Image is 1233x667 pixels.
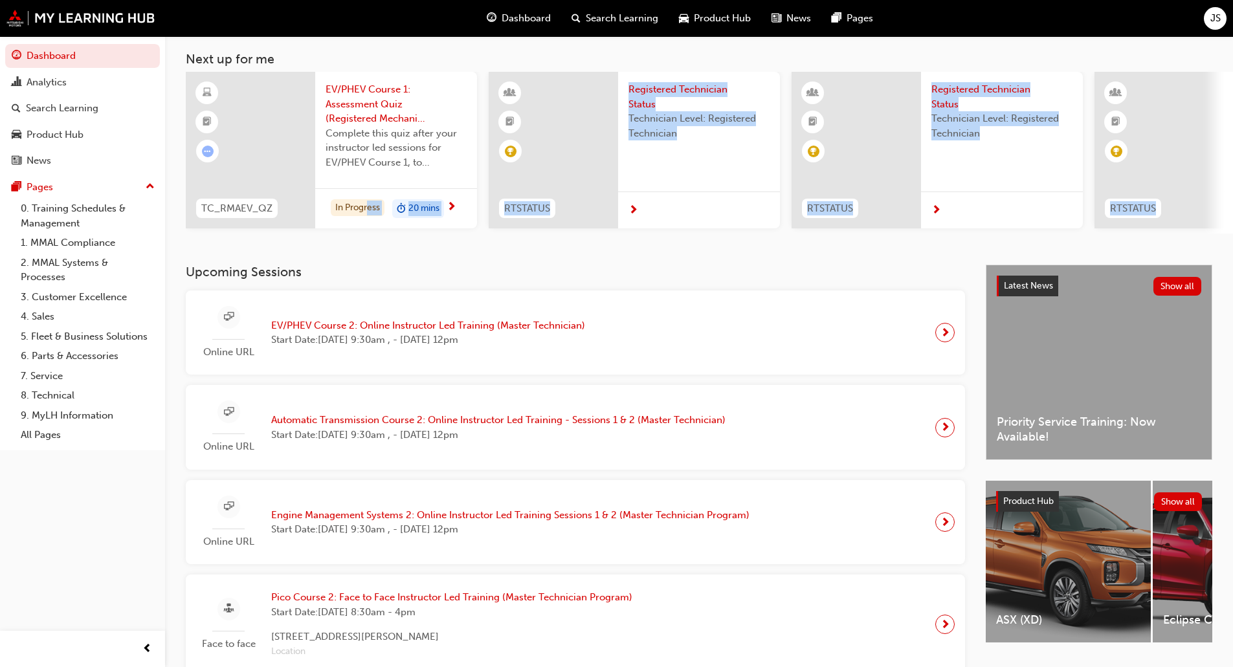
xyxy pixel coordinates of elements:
[5,175,160,199] button: Pages
[16,346,160,366] a: 6. Parts & Accessories
[505,114,515,131] span: booktick-icon
[996,491,1202,512] a: Product HubShow all
[694,11,751,26] span: Product Hub
[1210,11,1221,26] span: JS
[16,406,160,426] a: 9. MyLH Information
[5,96,160,120] a: Search Learning
[489,72,780,228] a: RTSTATUSRegistered Technician StatusTechnician Level: Registered Technician
[397,201,406,217] span: duration-icon
[186,265,965,279] h3: Upcoming Sessions
[628,205,638,217] span: next-icon
[16,233,160,253] a: 1. MMAL Compliance
[807,201,853,216] span: RTSTATUS
[1111,114,1120,131] span: booktick-icon
[271,413,726,428] span: Automatic Transmission Course 2: Online Instructor Led Training - Sessions 1 & 2 (Master Technician)
[679,10,689,27] span: car-icon
[196,637,261,651] span: Face to face
[487,10,496,27] span: guage-icon
[792,72,1083,228] a: RTSTATUSRegistered Technician StatusTechnician Level: Registered Technician
[761,5,821,32] a: news-iconNews
[202,146,214,157] span: learningRecordVerb_ATTEMPT-icon
[808,85,817,102] span: learningResourceType_INSTRUCTOR_LED-icon
[271,333,585,347] span: Start Date: [DATE] 9:30am , - [DATE] 12pm
[940,419,950,437] span: next-icon
[504,201,550,216] span: RTSTATUS
[271,318,585,333] span: EV/PHEV Course 2: Online Instructor Led Training (Master Technician)
[331,199,384,217] div: In Progress
[12,50,21,62] span: guage-icon
[165,52,1233,67] h3: Next up for me
[572,10,581,27] span: search-icon
[27,153,51,168] div: News
[271,629,632,644] span: [STREET_ADDRESS][PERSON_NAME]
[326,82,467,126] span: EV/PHEV Course 1: Assessment Quiz (Registered Mechanic Advanced)
[271,508,750,523] span: Engine Management Systems 2: Online Instructor Led Training Sessions 1 & 2 (Master Technician Pro...
[931,82,1072,111] span: Registered Technician Status
[27,127,83,142] div: Product Hub
[502,11,551,26] span: Dashboard
[940,323,950,342] span: next-icon
[271,428,726,443] span: Start Date: [DATE] 9:30am , - [DATE] 12pm
[224,499,234,515] span: sessionType_ONLINE_URL-icon
[832,10,841,27] span: pages-icon
[203,85,212,102] span: learningResourceType_ELEARNING-icon
[12,103,21,115] span: search-icon
[1111,146,1122,157] span: learningRecordVerb_ACHIEVE-icon
[16,287,160,307] a: 3. Customer Excellence
[224,404,234,421] span: sessionType_ONLINE_URL-icon
[16,307,160,327] a: 4. Sales
[847,11,873,26] span: Pages
[12,129,21,141] span: car-icon
[628,111,770,140] span: Technician Level: Registered Technician
[821,5,883,32] a: pages-iconPages
[16,327,160,347] a: 5. Fleet & Business Solutions
[6,10,155,27] img: mmal
[26,101,98,116] div: Search Learning
[196,301,955,365] a: Online URLEV/PHEV Course 2: Online Instructor Led Training (Master Technician)Start Date:[DATE] 9...
[5,149,160,173] a: News
[561,5,669,32] a: search-iconSearch Learning
[931,205,941,217] span: next-icon
[940,615,950,633] span: next-icon
[669,5,761,32] a: car-iconProduct Hub
[505,146,517,157] span: learningRecordVerb_ACHIEVE-icon
[186,72,477,228] a: TC_RMAEV_QZEV/PHEV Course 1: Assessment Quiz (Registered Mechanic Advanced)Complete this quiz aft...
[224,601,234,617] span: sessionType_FACE_TO_FACE-icon
[271,644,632,659] span: Location
[196,585,955,664] a: Face to facePico Course 2: Face to Face Instructor Led Training (Master Technician Program)Start ...
[16,386,160,406] a: 8. Technical
[201,201,272,216] span: TC_RMAEV_QZ
[146,179,155,195] span: up-icon
[997,276,1201,296] a: Latest NewsShow all
[16,425,160,445] a: All Pages
[447,202,456,213] span: next-icon
[5,123,160,147] a: Product Hub
[12,182,21,193] span: pages-icon
[12,155,21,167] span: news-icon
[1154,492,1203,511] button: Show all
[271,605,632,620] span: Start Date: [DATE] 8:30am - 4pm
[196,345,261,360] span: Online URL
[1003,496,1054,507] span: Product Hub
[196,439,261,454] span: Online URL
[5,44,160,68] a: Dashboard
[271,522,750,537] span: Start Date: [DATE] 9:30am , - [DATE] 12pm
[476,5,561,32] a: guage-iconDashboard
[808,146,819,157] span: learningRecordVerb_ACHIEVE-icon
[196,490,955,554] a: Online URLEngine Management Systems 2: Online Instructor Led Training Sessions 1 & 2 (Master Tech...
[196,395,955,459] a: Online URLAutomatic Transmission Course 2: Online Instructor Led Training - Sessions 1 & 2 (Maste...
[142,641,152,657] span: prev-icon
[940,513,950,531] span: next-icon
[1110,201,1156,216] span: RTSTATUS
[408,201,439,216] span: 20 mins
[931,111,1072,140] span: Technician Level: Registered Technician
[997,415,1201,444] span: Priority Service Training: Now Available!
[772,10,781,27] span: news-icon
[16,366,160,386] a: 7. Service
[196,534,261,549] span: Online URL
[16,253,160,287] a: 2. MMAL Systems & Processes
[12,77,21,89] span: chart-icon
[16,199,160,233] a: 0. Training Schedules & Management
